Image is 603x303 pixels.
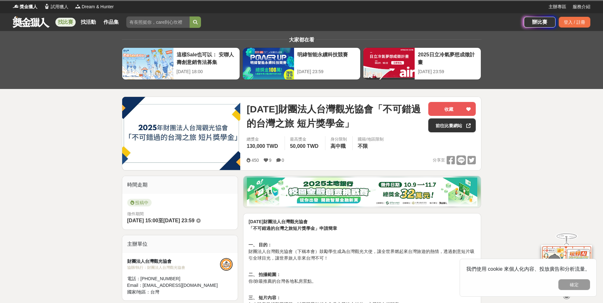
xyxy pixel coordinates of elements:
[358,136,384,142] div: 國籍/地區限制
[247,143,278,149] span: 130,000 TWD
[247,136,280,142] span: 總獎金
[363,47,481,80] a: 2025日立冷氣夢想成徵計畫[DATE] 23:59
[51,3,68,10] span: 試用獵人
[558,279,590,290] button: 確定
[549,3,566,10] a: 主辦專區
[251,158,259,163] span: 450
[248,271,476,291] p: 你/妳最推薦的台灣各地私房景點。
[247,102,423,130] span: [DATE]財團法人台灣觀光協會「不可錯過的台灣之旅 短片獎學金」
[418,51,478,65] div: 2025日立冷氣夢想成徵計畫
[358,143,368,149] span: 不限
[248,242,272,247] strong: 一、 目的：
[177,51,236,65] div: 這樣Sale也可以： 安聯人壽創意銷售法募集
[44,3,68,10] a: Logo試用獵人
[127,289,151,294] span: 國家/地區：
[75,3,114,10] a: LogoDream & Hunter
[126,16,190,28] input: 有長照挺你，care到心坎裡！青春出手，拍出照顧 影音徵件活動
[122,235,238,253] div: 主辦單位
[242,47,361,80] a: 明緯智能永續科技競賽[DATE] 23:59
[150,289,159,294] span: 台灣
[248,295,281,300] strong: 三、 短片內容：
[541,244,592,287] img: d2146d9a-e6f6-4337-9592-8cefde37ba6b.png
[127,275,220,282] div: 電話： [PHONE_NUMBER]
[122,176,238,194] div: 時間走期
[297,51,357,65] div: 明緯智能永續科技競賽
[573,3,590,10] a: 服務介紹
[248,235,476,268] p: 財團法人台灣觀光協會（下稱本會）鼓勵學生成為台灣觀光大使，讓全世界燃起來台灣旅遊的熱情，透過創意短片吸引全球目光，讓世界旅人非來台灣不可！
[418,68,478,75] div: [DATE] 23:59
[428,118,476,132] a: 前往比賽網站
[524,17,556,28] a: 辦比賽
[290,136,320,142] span: 最高獎金
[127,265,220,270] div: 協辦/執行： 財團法人台灣觀光協會
[20,3,37,10] span: 獎金獵人
[248,272,281,277] strong: 二、 拍攝範圍：
[248,219,307,224] strong: [DATE]財團法人台灣觀光協會
[330,143,346,149] span: 高中職
[269,158,272,163] span: 9
[158,218,163,223] span: 至
[44,3,50,9] img: Logo
[13,3,37,10] a: Logo獎金獵人
[428,102,476,116] button: 收藏
[122,97,241,170] img: Cover Image
[433,155,445,165] span: 分享至
[127,258,220,265] div: 財團法人台灣觀光協會
[122,47,240,80] a: 這樣Sale也可以： 安聯人壽創意銷售法募集[DATE] 18:00
[101,18,121,27] a: 作品集
[82,3,114,10] span: Dream & Hunter
[282,158,284,163] span: 0
[127,218,158,223] span: [DATE] 15:00
[247,178,477,206] img: d20b4788-230c-4a26-8bab-6e291685a538.png
[127,211,144,216] span: 徵件期間
[127,199,152,206] span: 投稿中
[287,37,316,42] span: 大家都在看
[248,226,337,231] strong: 「不可錯過的台灣之旅短片獎學金」申請簡章
[290,143,318,149] span: 50,000 TWD
[559,17,590,28] div: 登入 / 註冊
[330,136,347,142] div: 身分限制
[75,3,81,9] img: Logo
[297,68,357,75] div: [DATE] 23:59
[78,18,98,27] a: 找活動
[466,266,590,272] span: 我們使用 cookie 來個人化內容、投放廣告和分析流量。
[127,282,220,289] div: Email： [EMAIL_ADDRESS][DOMAIN_NAME]
[55,18,76,27] a: 找比賽
[177,68,236,75] div: [DATE] 18:00
[163,218,194,223] span: [DATE] 23:59
[13,3,19,9] img: Logo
